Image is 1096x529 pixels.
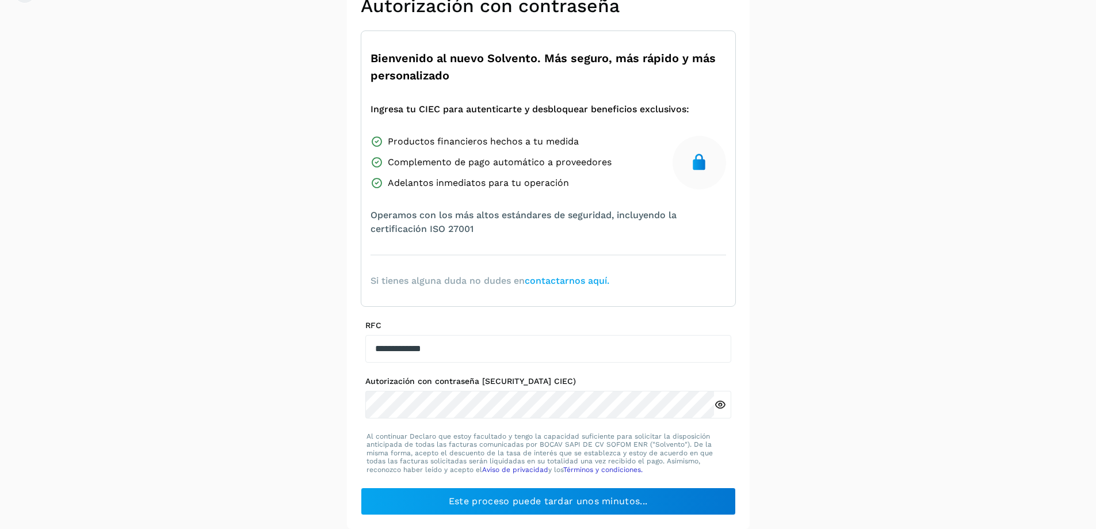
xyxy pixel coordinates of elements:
[365,376,731,386] label: Autorización con contraseña [SECURITY_DATA] CIEC)
[388,135,579,149] span: Productos financieros hechos a tu medida
[388,176,569,190] span: Adelantos inmediatos para tu operación
[371,208,726,236] span: Operamos con los más altos estándares de seguridad, incluyendo la certificación ISO 27001
[371,102,689,116] span: Ingresa tu CIEC para autenticarte y desbloquear beneficios exclusivos:
[563,466,643,474] a: Términos y condiciones.
[371,50,726,84] span: Bienvenido al nuevo Solvento. Más seguro, más rápido y más personalizado
[690,153,708,172] img: secure
[388,155,612,169] span: Complemento de pago automático a proveedores
[365,321,731,330] label: RFC
[371,274,609,288] span: Si tienes alguna duda no dudes en
[525,275,609,286] a: contactarnos aquí.
[449,495,647,508] span: Este proceso puede tardar unos minutos...
[361,488,736,515] button: Este proceso puede tardar unos minutos...
[482,466,548,474] a: Aviso de privacidad
[366,432,730,474] p: Al continuar Declaro que estoy facultado y tengo la capacidad suficiente para solicitar la dispos...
